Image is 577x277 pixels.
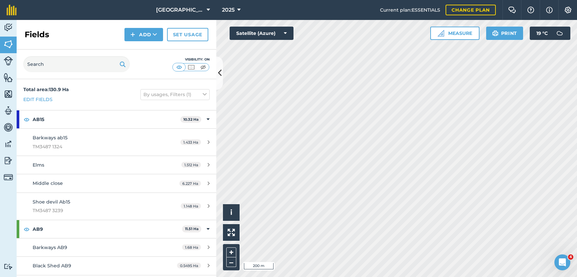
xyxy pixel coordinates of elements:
[4,139,13,149] img: svg+xml;base64,PD94bWwgdmVyc2lvbj0iMS4wIiBlbmNvZGluZz0idXRmLTgiPz4KPCEtLSBHZW5lcmF0b3I6IEFkb2JlIE...
[446,5,496,15] a: Change plan
[568,254,573,260] span: 4
[546,6,553,14] img: svg+xml;base64,PHN2ZyB4bWxucz0iaHR0cDovL3d3dy53My5vcmcvMjAwMC9zdmciIHdpZHRoPSIxNyIgaGVpZ2h0PSIxNy...
[199,64,207,70] img: svg+xml;base64,PHN2ZyB4bWxucz0iaHR0cDovL3d3dy53My5vcmcvMjAwMC9zdmciIHdpZHRoPSI1MCIgaGVpZ2h0PSI0MC...
[486,27,523,40] button: Print
[25,29,49,40] h2: Fields
[17,129,216,156] a: Barkways ab15TM3487 13241.433 Ha
[4,156,13,166] img: svg+xml;base64,PD94bWwgdmVyc2lvbj0iMS4wIiBlbmNvZGluZz0idXRmLTgiPz4KPCEtLSBHZW5lcmF0b3I6IEFkb2JlIE...
[33,199,70,205] span: Shoe devil Ab15
[24,115,30,123] img: svg+xml;base64,PHN2ZyB4bWxucz0iaHR0cDovL3d3dy53My5vcmcvMjAwMC9zdmciIHdpZHRoPSIxOCIgaGVpZ2h0PSIyNC...
[182,244,201,250] span: 1.68 Ha
[4,89,13,99] img: svg+xml;base64,PHN2ZyB4bWxucz0iaHR0cDovL3d3dy53My5vcmcvMjAwMC9zdmciIHdpZHRoPSI1NiIgaGVpZ2h0PSI2MC...
[33,220,182,238] strong: AB9
[223,204,240,221] button: i
[17,174,216,192] a: Middle close6.227 Ha
[17,156,216,174] a: Elms1.512 Ha
[119,60,126,68] img: svg+xml;base64,PHN2ZyB4bWxucz0iaHR0cDovL3d3dy53My5vcmcvMjAwMC9zdmciIHdpZHRoPSIxOSIgaGVpZ2h0PSIyNC...
[222,6,235,14] span: 2025
[181,203,201,209] span: 1.148 Ha
[230,27,293,40] button: Satellite (Azure)
[4,56,13,66] img: svg+xml;base64,PD94bWwgdmVyc2lvbj0iMS4wIiBlbmNvZGluZz0idXRmLTgiPz4KPCEtLSBHZW5lcmF0b3I6IEFkb2JlIE...
[17,220,216,238] div: AB911.51 Ha
[33,143,158,150] span: TM3487 1324
[4,106,13,116] img: svg+xml;base64,PD94bWwgdmVyc2lvbj0iMS4wIiBlbmNvZGluZz0idXRmLTgiPz4KPCEtLSBHZW5lcmF0b3I6IEFkb2JlIE...
[17,193,216,220] a: Shoe devil Ab15TM3487 32391.148 Ha
[23,96,53,103] a: Edit fields
[492,29,498,37] img: svg+xml;base64,PHN2ZyB4bWxucz0iaHR0cDovL3d3dy53My5vcmcvMjAwMC9zdmciIHdpZHRoPSIxOSIgaGVpZ2h0PSIyNC...
[226,257,236,267] button: –
[33,162,44,168] span: Elms
[438,30,444,37] img: Ruler icon
[553,27,566,40] img: svg+xml;base64,PD94bWwgdmVyc2lvbj0iMS4wIiBlbmNvZGluZz0idXRmLTgiPz4KPCEtLSBHZW5lcmF0b3I6IEFkb2JlIE...
[23,56,130,72] input: Search
[228,229,235,236] img: Four arrows, one pointing top left, one top right, one bottom right and the last bottom left
[172,57,210,62] div: Visibility: On
[33,263,71,269] span: Black Shed AB9
[4,72,13,82] img: svg+xml;base64,PHN2ZyB4bWxucz0iaHR0cDovL3d3dy53My5vcmcvMjAwMC9zdmciIHdpZHRoPSI1NiIgaGVpZ2h0PSI2MC...
[17,110,216,128] div: AB1510.32 Ha
[17,238,216,256] a: Barkways AB91.68 Ha
[4,23,13,33] img: svg+xml;base64,PD94bWwgdmVyc2lvbj0iMS4wIiBlbmNvZGluZz0idXRmLTgiPz4KPCEtLSBHZW5lcmF0b3I6IEFkb2JlIE...
[140,89,210,100] button: By usages, Filters (1)
[183,117,199,122] strong: 10.32 Ha
[4,39,13,49] img: svg+xml;base64,PHN2ZyB4bWxucz0iaHR0cDovL3d3dy53My5vcmcvMjAwMC9zdmciIHdpZHRoPSI1NiIgaGVpZ2h0PSI2MC...
[554,254,570,270] iframe: Intercom live chat
[33,244,67,250] span: Barkways AB9
[226,247,236,257] button: +
[33,180,63,186] span: Middle close
[181,162,201,168] span: 1.512 Ha
[187,64,195,70] img: svg+xml;base64,PHN2ZyB4bWxucz0iaHR0cDovL3d3dy53My5vcmcvMjAwMC9zdmciIHdpZHRoPSI1MCIgaGVpZ2h0PSI0MC...
[4,173,13,182] img: svg+xml;base64,PD94bWwgdmVyc2lvbj0iMS4wIiBlbmNvZGluZz0idXRmLTgiPz4KPCEtLSBHZW5lcmF0b3I6IEFkb2JlIE...
[156,6,204,14] span: [GEOGRAPHIC_DATA]
[180,139,201,145] span: 1.433 Ha
[124,28,163,41] button: Add
[17,257,216,275] a: Black Shed AB90.5495 Ha
[508,7,516,13] img: Two speech bubbles overlapping with the left bubble in the forefront
[24,225,30,233] img: svg+xml;base64,PHN2ZyB4bWxucz0iaHR0cDovL3d3dy53My5vcmcvMjAwMC9zdmciIHdpZHRoPSIxOCIgaGVpZ2h0PSIyNC...
[380,6,440,14] span: Current plan : ESSENTIALS
[33,135,68,141] span: Barkways ab15
[7,5,17,15] img: fieldmargin Logo
[175,64,183,70] img: svg+xml;base64,PHN2ZyB4bWxucz0iaHR0cDovL3d3dy53My5vcmcvMjAwMC9zdmciIHdpZHRoPSI1MCIgaGVpZ2h0PSI0MC...
[179,181,201,186] span: 6.227 Ha
[536,27,548,40] span: 19 ° C
[230,208,232,216] span: i
[33,110,180,128] strong: AB15
[177,263,201,268] span: 0.5495 Ha
[527,7,535,13] img: A question mark icon
[430,27,480,40] button: Measure
[4,122,13,132] img: svg+xml;base64,PD94bWwgdmVyc2lvbj0iMS4wIiBlbmNvZGluZz0idXRmLTgiPz4KPCEtLSBHZW5lcmF0b3I6IEFkb2JlIE...
[4,263,13,270] img: svg+xml;base64,PD94bWwgdmVyc2lvbj0iMS4wIiBlbmNvZGluZz0idXRmLTgiPz4KPCEtLSBHZW5lcmF0b3I6IEFkb2JlIE...
[185,226,199,231] strong: 11.51 Ha
[167,28,208,41] a: Set usage
[530,27,570,40] button: 19 °C
[33,207,158,214] span: TM3487 3239
[130,31,135,39] img: svg+xml;base64,PHN2ZyB4bWxucz0iaHR0cDovL3d3dy53My5vcmcvMjAwMC9zdmciIHdpZHRoPSIxNCIgaGVpZ2h0PSIyNC...
[564,7,572,13] img: A cog icon
[23,86,69,92] strong: Total area : 130.9 Ha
